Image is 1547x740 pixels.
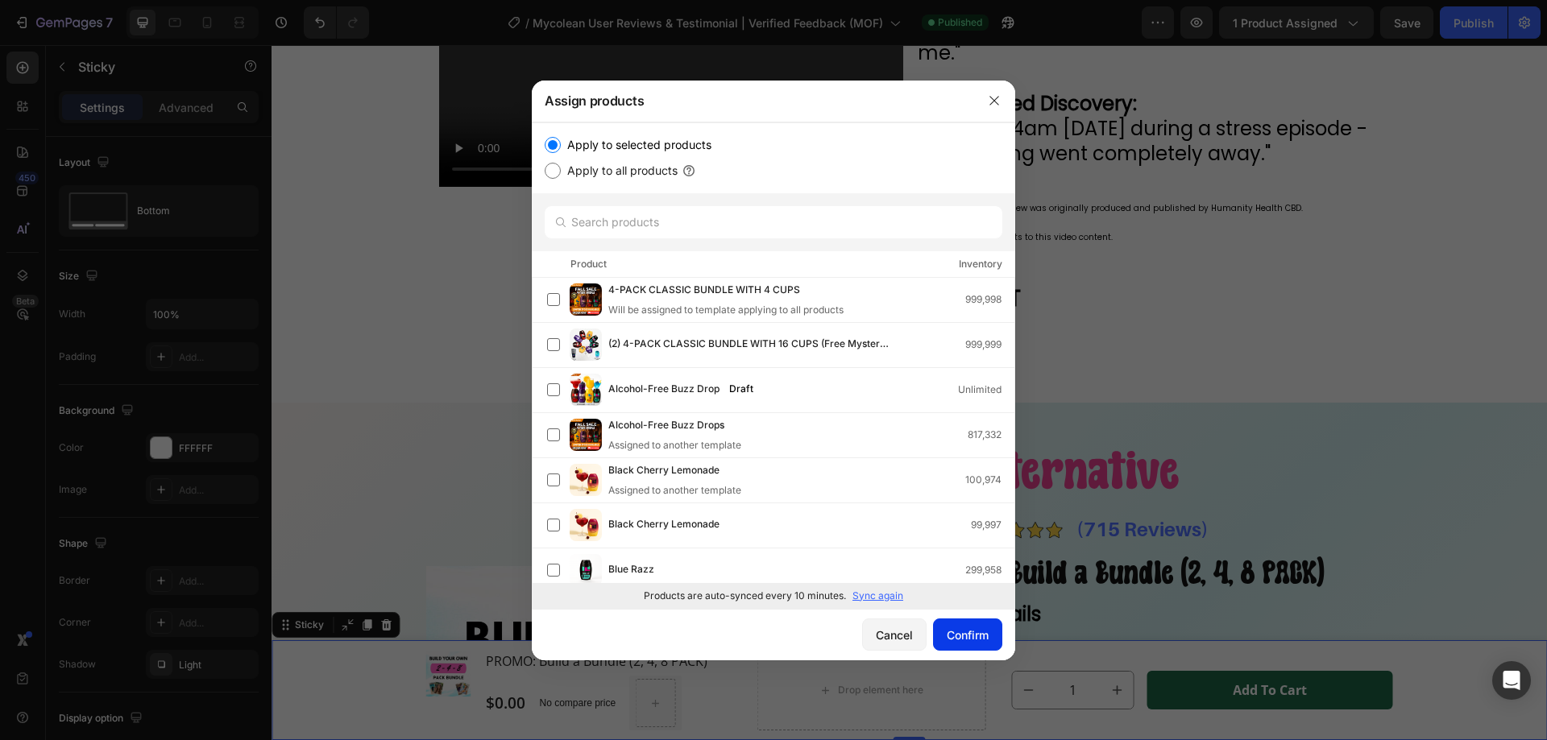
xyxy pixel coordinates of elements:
div: Will be assigned to template applying to all products [608,303,844,317]
p: Publish the page to see the content. [155,478,626,495]
div: /> [532,122,1015,609]
div: Inventory [959,256,1002,272]
strong: Unexpected Discovery: [646,45,865,72]
div: Add to cart [961,635,1035,655]
strong: Video Credit: [646,157,699,169]
span: Your NEW [369,397,545,452]
button: Add to cart [876,626,1122,664]
div: Product [570,256,607,272]
div: Assigned to another template [608,483,745,498]
img: gempages_512970537769632904-2ec63a24-fafc-4922-85ff-705b10d9340b.png [695,470,791,498]
div: Cancel [876,626,913,643]
img: product-img [570,509,602,541]
div: Drop element here [566,639,652,651]
span: (2) 4-PACK CLASSIC BUNDLE WITH 16 CUPS (Free Mystery Bottle!) [608,336,889,353]
span: Blue Razz [608,561,654,579]
input: quantity [773,626,829,664]
p: 4.9 [652,467,681,502]
button: Confirm [933,618,1002,651]
span: Alcohol-Free Buzz Drop [608,381,720,399]
span: Alcohol-Free Buzz Drops [608,417,724,435]
h1: PROMO: Build a Bundle (2, 4, 8 PACK) [213,605,438,627]
div: 299,958 [965,562,1014,578]
div: 99,997 [971,517,1014,533]
div: 100,974 [965,472,1014,488]
img: product-img [570,554,602,586]
span: Black Cherry Lemonade [608,516,720,534]
img: product-img [570,419,602,451]
img: product-img [570,329,602,361]
strong: 40 Cocktails [652,556,769,582]
div: Draft [723,381,760,397]
div: $0.00 [213,647,255,670]
span: We do not own the rights to this video content. [646,186,841,198]
input: Search products [545,206,1002,238]
div: 999,998 [965,291,1014,308]
h2: PROMO: Build a Bundle (2, 4, 8 PACK) [650,504,1122,550]
span: Used it at 4am [DATE] during a stress episode - "that feeling went completely away." [646,70,1096,122]
div: Sticky [20,573,56,587]
div: Confirm [947,626,989,643]
p: Products are auto-synced every 10 minutes. [644,589,846,603]
span: 4-PACK CLASSIC BUNDLE WITH 4 CUPS [608,282,800,300]
label: Apply to all products [561,161,678,180]
span: This interview was originally produced and published by Humanity Health CBD. [646,157,1031,169]
img: product-img [570,283,602,316]
img: product-img [570,374,602,406]
span: Alcohol Alternative [545,397,907,452]
p: (715 Reviews) [805,467,937,502]
p: Sync again [852,589,903,603]
button: increment [830,626,862,664]
p: No compare price [268,653,345,663]
button: decrement [740,626,773,664]
img: product-img [570,464,602,496]
label: Apply to selected products [561,135,711,155]
strong: SCROLL TO FIND OUT [527,238,749,269]
div: Assigned to another template [608,438,750,453]
div: Open Intercom Messenger [1492,661,1531,700]
div: 817,332 [968,427,1014,443]
div: Unlimited [958,382,1014,398]
button: Cancel [862,618,927,651]
div: 999,999 [965,337,1014,353]
span: Black Cherry Lemonade [608,462,720,480]
div: Assign products [532,80,973,122]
